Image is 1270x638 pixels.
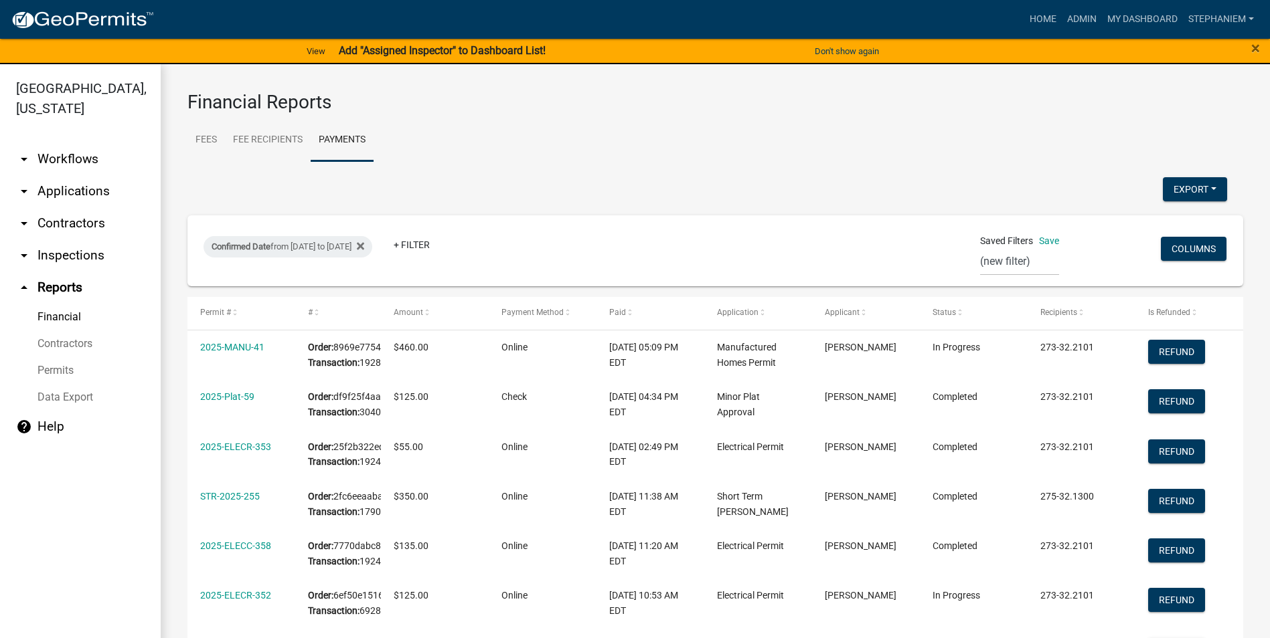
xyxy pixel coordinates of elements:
div: [DATE] 02:49 PM EDT [609,439,692,470]
span: Completed [933,441,977,452]
button: Refund [1148,489,1205,513]
datatable-header-cell: Amount [381,297,489,329]
button: Refund [1148,340,1205,364]
span: Amount [394,308,423,317]
a: Fees [187,119,225,162]
span: # [308,308,313,317]
div: 2fc6eeaabac645859f003678995ed3ac 179033188 [308,489,368,520]
span: 273-32.2101 [1040,391,1094,402]
button: Columns [1161,237,1226,261]
datatable-header-cell: Is Refunded [1135,297,1243,329]
span: $135.00 [394,540,428,551]
datatable-header-cell: Recipients [1028,297,1135,329]
b: Order: [308,391,333,402]
wm-modal-confirm: Refund Payment [1148,496,1205,507]
div: [DATE] 10:53 AM EDT [609,588,692,619]
span: Patrice Susan Underkofler [825,590,896,601]
a: 2025-ELECC-358 [200,540,271,551]
button: Don't show again [809,40,884,62]
span: Minor Plat Approval [717,391,760,417]
span: Short Term Rental Registration [717,491,789,517]
b: Order: [308,491,333,502]
span: Benjamin Griffith [825,441,896,452]
span: Betty Jean Jordan [825,391,896,402]
b: Transaction: [308,506,360,517]
wm-modal-confirm: Refund Payment [1148,447,1205,457]
b: Transaction: [308,605,360,616]
a: Payments [311,119,374,162]
span: In Progress [933,590,980,601]
span: $125.00 [394,590,428,601]
span: Saved Filters [980,234,1033,248]
a: Fee Recipients [225,119,311,162]
span: Confirmed Date [212,241,270,251]
wm-modal-confirm: Refund Payment [1148,546,1205,556]
i: help [16,419,32,435]
i: arrow_drop_down [16,183,32,199]
a: 2025-ELECR-353 [200,441,271,452]
div: [DATE] 04:34 PM EDT [609,389,692,420]
b: Transaction: [308,407,360,417]
a: 2025-Plat-59 [200,391,254,402]
span: Electrical Permit [717,540,784,551]
span: $125.00 [394,391,428,402]
b: Transaction: [308,357,360,368]
a: STR-2025-255 [200,491,260,502]
a: Home [1024,7,1062,32]
span: Payment Method [501,308,564,317]
button: Refund [1148,588,1205,612]
a: StephanieM [1183,7,1259,32]
div: df9f25f4aa894afbb197ccaa965f8a61 30403 [308,389,368,420]
datatable-header-cell: # [295,297,381,329]
span: In Progress [933,342,980,352]
a: My Dashboard [1102,7,1183,32]
a: Save [1039,235,1059,246]
span: Electrical Permit [717,590,784,601]
span: Online [501,540,528,551]
span: × [1251,39,1260,58]
wm-modal-confirm: Refund Payment [1148,596,1205,607]
datatable-header-cell: Applicant [812,297,920,329]
button: Refund [1148,439,1205,463]
button: Close [1251,40,1260,56]
span: 273-32.2101 [1040,342,1094,352]
b: Order: [308,590,333,601]
span: Manufactured Homes Permit [717,342,777,368]
span: Completed [933,491,977,502]
a: + Filter [383,233,441,257]
h3: Financial Reports [187,91,1243,114]
datatable-header-cell: Permit # [187,297,295,329]
span: Online [501,590,528,601]
div: 25f2b322ed7c40228ff05234f4d9346f 192402253380 [308,439,368,470]
i: arrow_drop_down [16,215,32,231]
div: 7770dabc80004d5eaaebdf672a397430 192411040808 [308,538,368,569]
a: 2025-ELECR-352 [200,590,271,601]
span: Online [501,342,528,352]
span: Permit # [200,308,231,317]
b: Order: [308,540,333,551]
a: View [301,40,331,62]
b: Order: [308,441,333,452]
span: $460.00 [394,342,428,352]
i: arrow_drop_down [16,151,32,167]
i: arrow_drop_down [16,247,32,263]
datatable-header-cell: Application [704,297,812,329]
span: Status [933,308,956,317]
div: 6ef50e1516774b58b4caf4221da064cd 692870039191 [308,588,368,619]
div: [DATE] 11:20 AM EDT [609,538,692,569]
span: Electrical Permit [717,441,784,452]
span: leticia B holloway [825,540,896,551]
button: Refund [1148,389,1205,413]
span: $55.00 [394,441,423,452]
span: Application [717,308,759,317]
span: 273-32.2101 [1040,540,1094,551]
datatable-header-cell: Payment Method [489,297,597,329]
wm-modal-confirm: Refund Payment [1148,397,1205,407]
span: Check [501,391,527,402]
a: Admin [1062,7,1102,32]
span: Completed [933,540,977,551]
b: Order: [308,342,333,352]
a: 2025-MANU-41 [200,342,264,352]
i: arrow_drop_up [16,280,32,296]
strong: Add "Assigned Inspector" to Dashboard List! [339,44,546,57]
